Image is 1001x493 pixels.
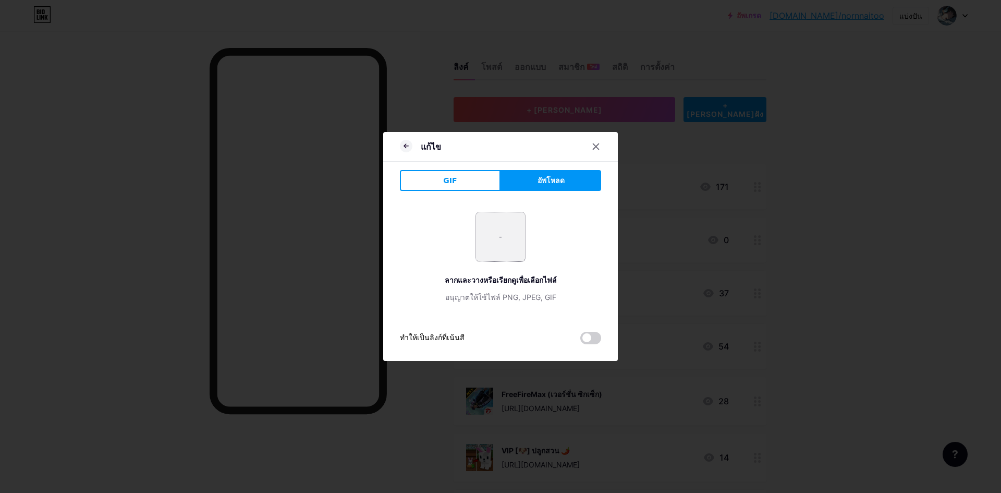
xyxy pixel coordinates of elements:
[445,293,556,302] font: อนุญาตให้ใช้ไฟล์ PNG, JPEG, GIF
[538,176,565,185] font: อัพโหลด
[421,141,441,152] font: แก้ไข
[400,170,500,191] button: GIF
[400,333,465,342] font: ทำให้เป็นลิงก์ที่เน้นสี
[445,275,557,284] font: ลากและวางหรือเรียกดูเพื่อเลือกไฟล์
[443,176,457,185] font: GIF
[500,170,601,191] button: อัพโหลด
